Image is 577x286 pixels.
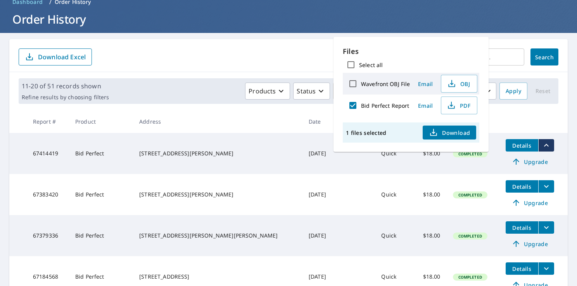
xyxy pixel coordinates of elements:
td: $18.00 [413,133,446,174]
button: Products [245,83,290,100]
button: detailsBtn-67414419 [506,139,538,152]
label: Select all [359,61,383,69]
span: OBJ [446,79,471,88]
td: $18.00 [413,215,446,256]
span: Details [510,265,534,272]
td: Quick [375,215,413,256]
label: Wavefront OBJ File [361,80,410,88]
th: Report # [27,110,69,133]
td: [DATE] [302,174,336,215]
button: Download Excel [19,48,92,65]
span: Details [510,224,534,231]
button: filesDropdownBtn-67414419 [538,139,554,152]
span: PDF [446,101,471,110]
a: Upgrade [506,238,554,250]
td: 67379336 [27,215,69,256]
p: 1 files selected [346,129,386,136]
button: Search [530,48,558,65]
button: filesDropdownBtn-67383420 [538,180,554,193]
th: Date [302,110,336,133]
td: Bid Perfect [69,215,133,256]
div: [STREET_ADDRESS][PERSON_NAME] [139,150,296,157]
th: Address [133,110,302,133]
span: Email [416,102,435,109]
div: [STREET_ADDRESS] [139,273,296,281]
button: Download [423,126,476,140]
button: PDF [441,96,477,114]
p: Refine results by choosing filters [22,94,109,101]
button: filesDropdownBtn-67184568 [538,262,554,275]
span: Details [510,183,534,190]
button: Status [293,83,330,100]
span: Completed [454,151,487,157]
th: Product [69,110,133,133]
td: $18.00 [413,174,446,215]
p: Products [249,86,276,96]
a: Upgrade [506,155,554,168]
button: filesDropdownBtn-67379336 [538,221,554,234]
p: 11-20 of 51 records shown [22,81,109,91]
span: Email [416,80,435,88]
td: Bid Perfect [69,133,133,174]
p: Download Excel [38,53,86,61]
label: Bid Perfect Report [361,102,409,109]
span: Download [429,128,470,137]
td: Bid Perfect [69,174,133,215]
h1: Order History [9,11,568,27]
a: Upgrade [506,196,554,209]
div: [STREET_ADDRESS][PERSON_NAME][PERSON_NAME] [139,232,296,239]
span: Upgrade [510,157,549,166]
span: Completed [454,274,487,280]
button: OBJ [441,75,477,93]
p: Files [343,46,479,57]
span: Upgrade [510,198,549,207]
button: Email [413,78,438,90]
span: Upgrade [510,239,549,248]
span: Details [510,142,534,149]
td: [DATE] [302,133,336,174]
div: [STREET_ADDRESS][PERSON_NAME] [139,191,296,198]
td: [DATE] [302,215,336,256]
span: Completed [454,192,487,198]
button: detailsBtn-67383420 [506,180,538,193]
button: detailsBtn-67184568 [506,262,538,275]
button: Apply [499,83,527,100]
p: Status [297,86,316,96]
span: Search [537,53,552,61]
td: 67383420 [27,174,69,215]
button: Email [413,100,438,112]
button: detailsBtn-67379336 [506,221,538,234]
td: 67414419 [27,133,69,174]
td: Quick [375,133,413,174]
span: Completed [454,233,487,239]
span: Apply [506,86,521,96]
td: Quick [375,174,413,215]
